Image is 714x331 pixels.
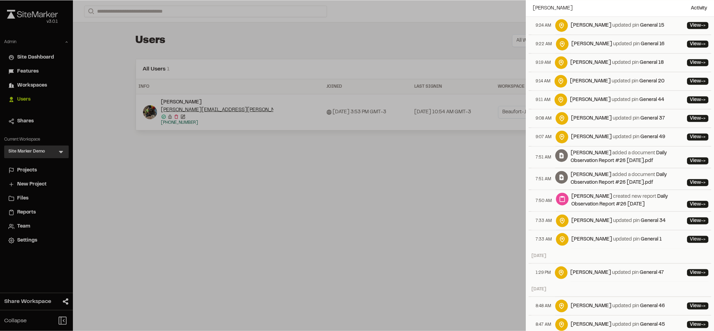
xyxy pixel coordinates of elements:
span: Activity [691,5,707,12]
a: [PERSON_NAME] [571,116,612,121]
span: -> [701,271,706,275]
a: View-> [687,179,708,186]
a: View-> [687,157,708,164]
a: [PERSON_NAME] [571,219,612,223]
div: added a document [571,171,684,187]
div: 9:11 AM [531,91,555,109]
div: updated pin [570,96,664,104]
a: General 47 [640,271,664,275]
div: updated pin [571,217,666,225]
a: View-> [687,134,708,141]
span: -> [701,237,706,242]
div: updated pin [571,133,665,141]
a: [PERSON_NAME] [570,271,611,275]
div: 8:48 AM [531,297,555,315]
span: -> [701,23,706,28]
div: 7:50 AM [531,190,556,211]
div: updated pin [571,115,665,122]
div: 9:22 AM [531,35,556,53]
div: 9:24 AM [531,16,555,35]
a: [PERSON_NAME] [571,42,612,46]
span: -> [701,98,706,102]
a: General 44 [639,98,664,102]
span: -> [701,202,706,207]
a: View-> [687,321,708,328]
div: 7:51 AM [531,168,555,190]
a: View-> [687,22,708,29]
a: View-> [687,78,708,85]
div: updated pin [571,40,665,48]
span: -> [701,42,706,46]
a: View-> [687,201,708,208]
div: 9:07 AM [531,128,556,146]
a: General 18 [640,61,664,65]
div: updated pin [571,22,664,29]
header: [DATE] [529,250,711,262]
a: [PERSON_NAME] [571,304,611,308]
span: [PERSON_NAME] [533,5,573,12]
div: created new report [571,193,684,208]
div: updated pin [571,321,665,329]
a: General 34 [641,219,666,223]
span: -> [701,116,706,121]
a: [PERSON_NAME] [570,61,611,65]
div: added a document [571,149,684,165]
div: 7:33 AM [531,212,556,230]
a: [PERSON_NAME] [571,23,611,28]
a: [PERSON_NAME] [570,98,611,102]
span: -> [701,181,706,185]
div: 9:19 AM [531,54,555,72]
div: 7:33 AM [531,230,556,249]
div: 1:29 PM [531,264,555,282]
a: [PERSON_NAME] [570,79,611,83]
span: -> [701,61,706,65]
a: View-> [687,217,708,224]
span: -> [701,304,706,308]
a: General 45 [640,323,665,327]
a: [PERSON_NAME] [571,195,612,199]
a: View-> [687,59,708,66]
span: -> [701,323,706,327]
span: -> [701,159,706,163]
a: General 16 [641,42,665,46]
a: View-> [687,269,708,276]
span: -> [701,79,706,83]
a: General 15 [640,23,664,28]
div: updated pin [571,302,665,310]
span: -> [701,135,706,139]
span: -> [701,219,706,223]
a: View-> [687,41,708,48]
div: updated pin [570,77,665,85]
a: View-> [687,303,708,310]
a: General 20 [639,79,665,83]
a: [PERSON_NAME] [571,135,612,139]
a: View-> [687,236,708,243]
a: General 46 [640,304,665,308]
header: [DATE] [529,283,711,295]
div: updated pin [570,59,664,67]
a: [PERSON_NAME] [571,151,611,155]
a: [PERSON_NAME] [571,323,611,327]
a: [PERSON_NAME] [571,173,611,177]
a: General 49 [640,135,665,139]
a: General 1 [641,237,662,242]
a: General 37 [640,116,665,121]
div: 9:14 AM [531,72,555,90]
div: updated pin [570,269,664,277]
a: View-> [687,96,708,103]
div: 9:08 AM [531,109,556,128]
a: View-> [687,115,708,122]
div: 7:51 AM [531,147,555,168]
div: updated pin [571,236,662,243]
a: [PERSON_NAME] [571,237,612,242]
